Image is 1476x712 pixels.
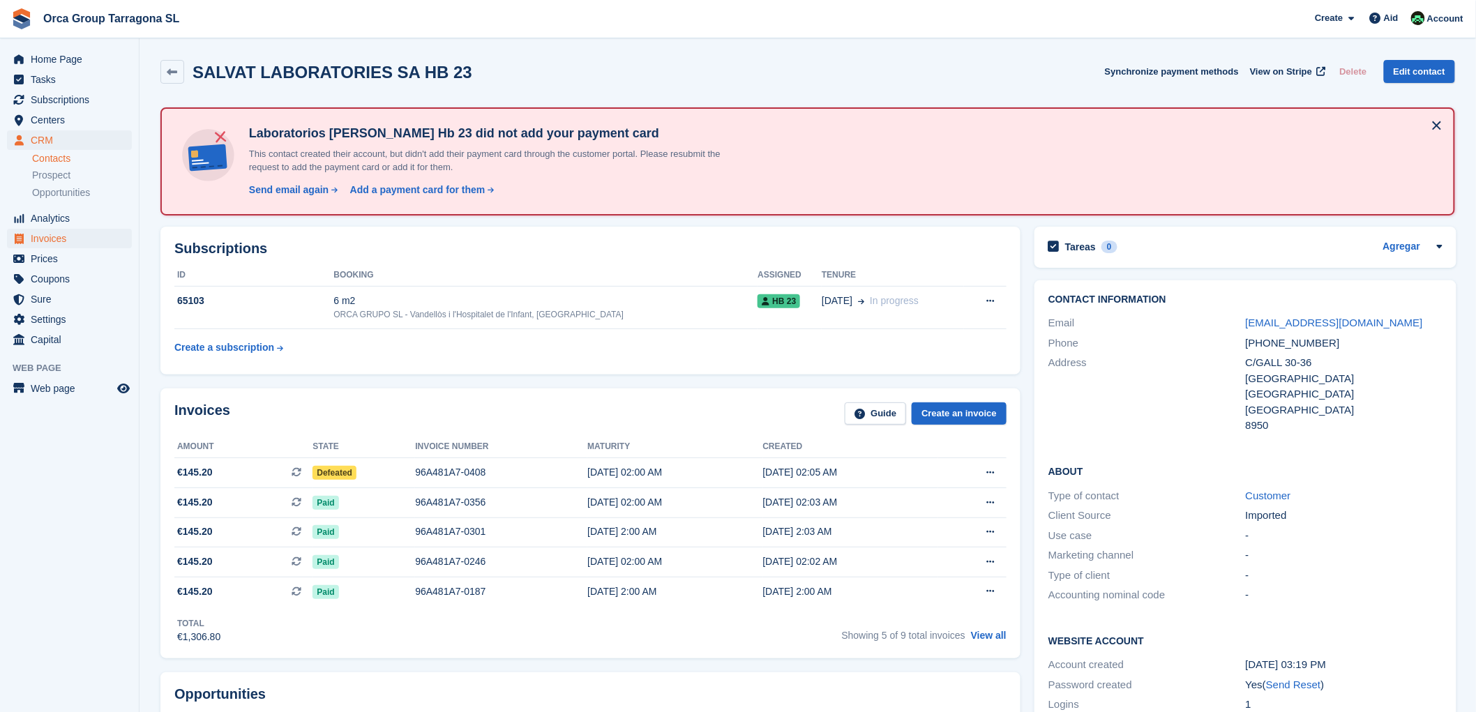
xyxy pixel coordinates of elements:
font: Total [177,619,204,628]
a: menu [7,70,132,89]
font: Showing 5 of 9 total invoices [842,630,965,641]
font: SALVAT LABORATORIES SA HB 23 [193,63,472,82]
font: Capital [31,334,61,345]
div: 0 [1101,241,1117,253]
a: menu [7,110,132,130]
font: ( [1263,679,1266,690]
font: Opportunities [32,187,90,198]
a: menu [7,269,132,289]
font: ID [177,270,186,280]
font: Opportunities [174,686,266,702]
font: Laboratorios [PERSON_NAME] Hb 23 did not add your payment card [249,126,659,140]
font: €145.20 [177,556,213,567]
font: Customer [1246,490,1291,501]
font: Assigned [758,270,801,280]
font: Create [1315,13,1343,23]
a: menu [7,229,132,248]
font: Home Page [31,54,82,65]
a: Create an invoice [912,402,1007,425]
img: no-card-linked-e7822e413c904bf8b177c4d89f31251c4716f9871600ec3ca5bfc59e148c83f4.svg [179,126,238,185]
font: Web page [31,383,75,394]
font: [DATE] 2:00 AM [763,586,832,597]
font: Prospect [32,169,70,181]
font: Yes [1246,679,1263,690]
h2: Tareas [1065,241,1096,253]
font: This contact created their account, but didn't add their payment card through the customer portal... [249,149,721,173]
a: [EMAIL_ADDRESS][DOMAIN_NAME] [1246,317,1423,328]
font: Subscriptions [174,241,267,256]
a: Send Reset [1266,679,1320,690]
font: - [1246,589,1249,600]
font: Marketing channel [1048,549,1134,561]
font: Account created [1048,658,1124,670]
font: Edit contact [1394,66,1445,77]
font: [GEOGRAPHIC_DATA] [1246,388,1355,400]
font: [DATE] 02:02 AM [763,556,838,567]
font: [DATE] [822,295,852,306]
font: 96A481A7-0408 [415,467,485,478]
font: Address [1048,356,1087,368]
font: [DATE] 2:03 AM [763,526,832,537]
button: Synchronize payment methods [1105,60,1239,83]
font: About [1048,466,1083,477]
font: €145.20 [177,497,213,508]
font: View on Stripe [1250,66,1312,77]
font: Tenure [822,270,856,280]
a: Opportunities [32,185,132,200]
font: CRM [31,135,53,146]
font: Create a subscription [174,342,274,353]
font: Use case [1048,529,1092,541]
font: Guide [871,408,896,418]
font: 96A481A7-0246 [415,556,485,567]
font: [DATE] 2:00 AM [587,526,656,537]
font: Client Source [1048,509,1111,521]
font: [DATE] 03:19 PM [1246,658,1327,670]
a: View on Stripe [1244,60,1329,83]
font: 96A481A7-0356 [415,497,485,508]
font: Phone [1048,337,1078,349]
a: menu [7,249,132,268]
font: 8950 [1246,419,1269,431]
a: Agregar [1383,239,1421,255]
a: Add a payment card for them [345,183,495,197]
font: Invoices [31,233,66,244]
a: Guide [845,402,906,425]
font: [DATE] 02:00 AM [587,497,662,508]
font: Paid [317,498,334,508]
font: State [312,441,339,451]
font: In progress [870,295,919,306]
font: [DATE] 02:00 AM [587,467,662,478]
font: Booking [333,270,373,280]
font: [DATE] 02:00 AM [587,556,662,567]
font: [GEOGRAPHIC_DATA] [1246,372,1355,384]
font: Paid [317,587,334,597]
font: - [1246,549,1249,561]
font: €1,306.80 [177,631,220,642]
font: Email [1048,317,1075,328]
font: Maturity [587,441,630,451]
font: Settings [31,314,66,325]
a: menu [7,90,132,109]
font: €145.20 [177,526,213,537]
a: menu [7,209,132,228]
img: Tania [1411,11,1425,25]
font: Contact information [1048,294,1166,305]
font: HB 23 [772,296,796,306]
font: Password created [1048,679,1132,690]
font: 65103 [177,295,204,306]
a: menu [7,50,132,69]
a: Store Preview [115,380,132,397]
font: Website account [1048,635,1144,646]
font: Invoices [174,402,230,418]
a: menu [7,310,132,329]
a: Create a subscription [174,335,283,361]
font: Send email again [249,184,329,195]
font: Prices [31,253,58,264]
font: Paid [317,527,334,537]
a: menu [7,130,132,150]
font: Amount [177,441,214,451]
font: [DATE] 02:05 AM [763,467,838,478]
font: Sure [31,294,52,305]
